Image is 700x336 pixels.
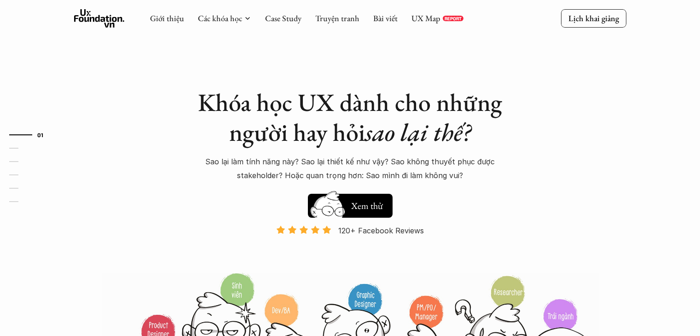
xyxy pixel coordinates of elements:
h1: Khóa học UX dành cho những người hay hỏi [189,87,511,147]
a: 120+ Facebook Reviews [268,225,432,272]
a: Case Study [265,13,301,23]
a: Các khóa học [198,13,242,23]
strong: 01 [37,131,44,138]
em: sao lại thế? [365,116,471,148]
a: Xem thử [308,189,393,218]
h5: Xem thử [351,199,383,212]
a: Truyện tranh [315,13,359,23]
p: REPORT [445,16,462,21]
a: Lịch khai giảng [561,9,626,27]
a: REPORT [443,16,463,21]
p: Lịch khai giảng [568,13,619,23]
a: 01 [9,129,53,140]
p: 120+ Facebook Reviews [338,224,424,238]
a: Giới thiệu [150,13,184,23]
a: UX Map [411,13,440,23]
p: Sao lại làm tính năng này? Sao lại thiết kế như vậy? Sao không thuyết phục được stakeholder? Hoặc... [194,155,507,183]
a: Bài viết [373,13,398,23]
